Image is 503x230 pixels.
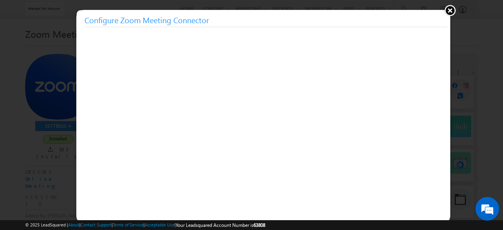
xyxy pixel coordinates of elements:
[84,13,447,27] h3: Configure Zoom Meeting Connector
[129,4,148,23] div: Minimize live chat window
[10,73,143,171] textarea: Type your message and hit 'Enter'
[81,222,112,227] a: Contact Support
[253,222,265,228] span: 63808
[41,41,132,52] div: Chat with us now
[25,221,265,229] span: © 2025 LeadSquared | | | | |
[13,41,33,52] img: d_60004797649_company_0_60004797649
[145,222,174,227] a: Acceptable Use
[107,177,143,188] em: Start Chat
[176,222,265,228] span: Your Leadsquared Account Number is
[113,222,143,227] a: Terms of Service
[68,222,79,227] a: About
